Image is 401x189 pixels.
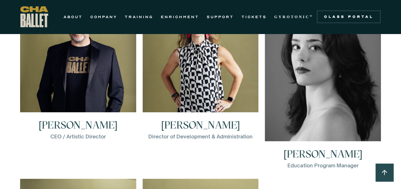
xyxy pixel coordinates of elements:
a: TRAINING [125,13,153,21]
div: Education Program Manager [287,162,358,169]
h3: [PERSON_NAME] [284,149,362,159]
a: Class Portal [317,10,381,23]
h3: [PERSON_NAME] [39,120,117,130]
div: Class Portal [321,14,377,19]
a: ABOUT [63,13,83,21]
sup: ® [310,14,313,17]
a: GYROTONIC® [274,13,313,21]
h3: [PERSON_NAME] [161,120,240,130]
a: home [20,6,48,27]
a: ENRICHMENT [161,13,199,21]
div: CEO / Artistic Director [50,133,106,140]
a: TICKETS [241,13,267,21]
a: SUPPORT [207,13,234,21]
strong: GYROTONIC [274,15,310,19]
div: Director of Development & Administration [148,133,253,140]
a: COMPANY [90,13,117,21]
